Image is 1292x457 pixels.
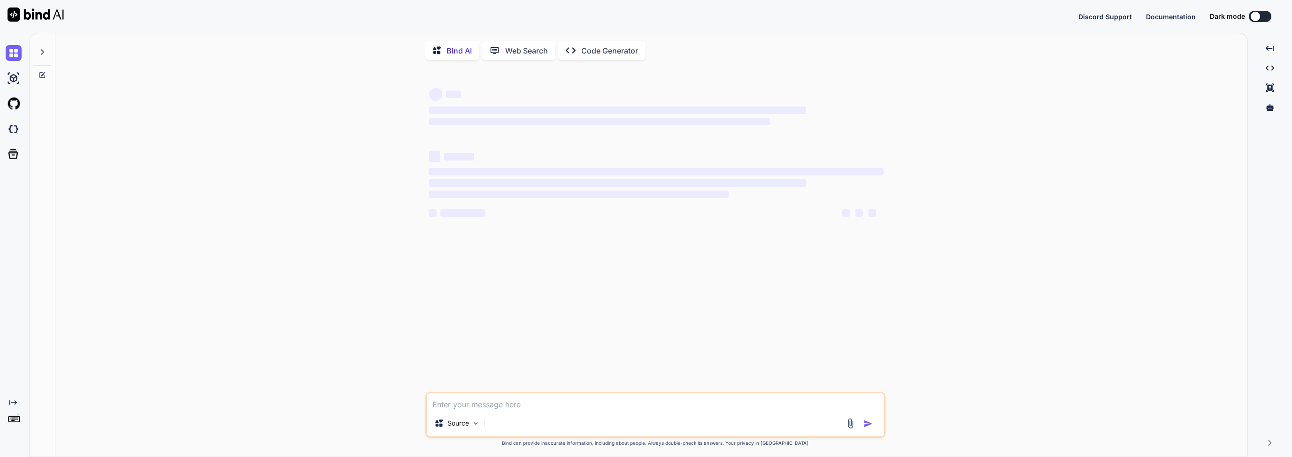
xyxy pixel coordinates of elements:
span: ‌ [429,190,729,198]
button: Documentation [1146,12,1196,22]
span: ‌ [869,209,876,217]
span: ‌ [444,153,474,160]
span: Documentation [1146,13,1196,21]
span: ‌ [429,107,806,114]
img: Bind AI [8,8,64,22]
span: ‌ [440,209,485,217]
span: ‌ [446,91,461,98]
span: ‌ [429,209,437,217]
p: Bind AI [446,45,472,56]
span: Dark mode [1210,12,1245,21]
p: Source [447,419,469,428]
span: ‌ [429,168,884,175]
img: icon [863,419,873,428]
img: githubLight [6,96,22,112]
button: Discord Support [1078,12,1132,22]
span: ‌ [855,209,863,217]
p: Bind can provide inaccurate information, including about people. Always double-check its answers.... [425,440,885,447]
span: ‌ [429,88,442,101]
span: Discord Support [1078,13,1132,21]
span: ‌ [429,151,440,162]
img: Pick Models [472,419,480,427]
span: ‌ [429,118,770,125]
p: Code Generator [581,45,638,56]
span: ‌ [842,209,850,217]
img: attachment [845,418,856,429]
span: ‌ [429,179,806,187]
img: ai-studio [6,70,22,86]
img: darkCloudIdeIcon [6,121,22,137]
p: Web Search [505,45,548,56]
img: chat [6,45,22,61]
